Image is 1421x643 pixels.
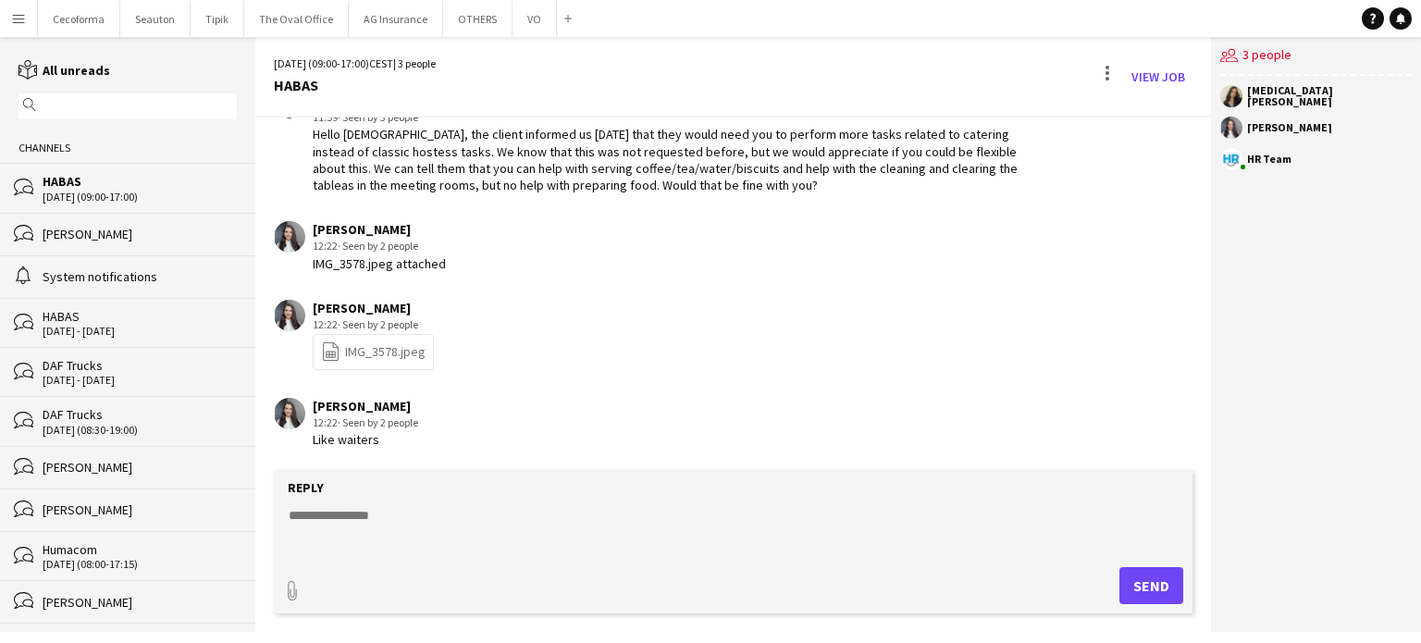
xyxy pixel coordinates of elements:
div: 11:59 [313,109,1038,126]
div: System notifications [43,268,237,285]
button: VO [513,1,557,37]
div: [DATE] (09:00-17:00) | 3 people [274,56,436,72]
div: [MEDICAL_DATA][PERSON_NAME] [1247,85,1412,107]
div: [DATE] (08:00-17:15) [43,558,237,571]
div: [PERSON_NAME] [313,221,446,238]
div: Hello [DEMOGRAPHIC_DATA], the client informed us [DATE] that they would need you to perform more ... [313,126,1038,193]
button: Send [1119,567,1183,604]
div: DAF Trucks [43,406,237,423]
button: AG Insurance [349,1,443,37]
div: [PERSON_NAME] [43,226,237,242]
div: HABAS [274,77,436,93]
div: IMG_3578.jpeg attached [313,255,446,272]
div: [DATE] (08:30-19:00) [43,424,237,437]
span: · Seen by 3 people [338,110,418,124]
div: [PERSON_NAME] [43,459,237,476]
a: IMG_3578.jpeg [321,341,426,363]
span: · Seen by 2 people [338,239,418,253]
div: [DATE] - [DATE] [43,374,237,387]
div: [PERSON_NAME] [1247,122,1332,133]
a: All unreads [19,62,110,79]
div: DAF Trucks [43,357,237,374]
div: Like waiters [313,431,418,448]
div: HABAS [43,308,237,325]
button: Cecoforma [38,1,120,37]
button: The Oval Office [244,1,349,37]
div: HR Team [1247,154,1291,165]
div: Humacom [43,541,237,558]
span: · Seen by 2 people [338,415,418,429]
span: CEST [369,56,393,70]
div: [PERSON_NAME] [313,300,434,316]
a: View Job [1124,62,1192,92]
div: 12:22 [313,238,446,254]
button: Tipik [191,1,244,37]
div: [PERSON_NAME] [43,594,237,611]
div: [PERSON_NAME] [313,398,418,414]
div: 3 people [1220,37,1412,76]
div: 12:22 [313,316,434,333]
span: · Seen by 2 people [338,317,418,331]
div: [DATE] - [DATE] [43,325,237,338]
div: [DATE] (09:00-17:00) [43,191,237,204]
button: OTHERS [443,1,513,37]
label: Reply [288,479,324,496]
button: Seauton [120,1,191,37]
div: [PERSON_NAME] [43,501,237,518]
div: 12:22 [313,414,418,431]
div: HABAS [43,173,237,190]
